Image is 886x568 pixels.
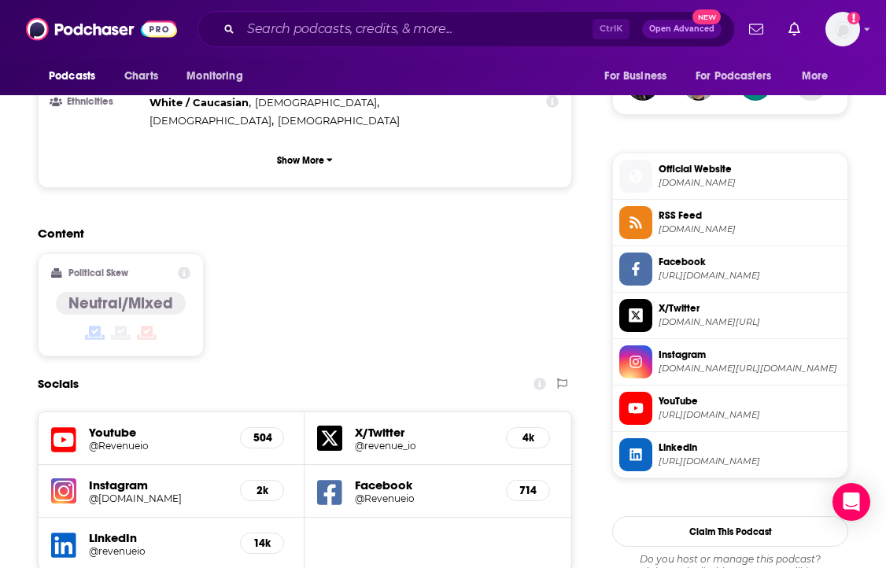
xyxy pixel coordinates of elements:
span: https://www.linkedin.com/company/revenueio [659,456,841,467]
a: Linkedin[URL][DOMAIN_NAME] [619,438,841,471]
span: Instagram [659,348,841,362]
span: RSS Feed [659,208,841,223]
a: YouTube[URL][DOMAIN_NAME] [619,392,841,425]
h5: Youtube [89,425,227,440]
a: Show notifications dropdown [743,16,770,42]
svg: Add a profile image [847,12,860,24]
span: https://www.youtube.com/@Revenueio [659,409,841,421]
div: Search podcasts, credits, & more... [198,11,735,47]
span: [DEMOGRAPHIC_DATA] [255,96,377,109]
span: X/Twitter [659,301,841,315]
h5: 14k [253,537,271,550]
a: Instagram[DOMAIN_NAME][URL][DOMAIN_NAME] [619,345,841,378]
a: @revenueio [89,545,227,557]
button: Claim This Podcast [612,516,848,547]
a: Facebook[URL][DOMAIN_NAME] [619,253,841,286]
button: Show profile menu [825,12,860,46]
img: iconImage [51,478,76,503]
h5: 4k [519,431,537,444]
span: Podcasts [49,65,95,87]
span: , [150,94,251,112]
span: [DEMOGRAPHIC_DATA] [150,114,271,127]
span: Ctrl K [593,19,629,39]
span: Charts [124,65,158,87]
h5: 504 [253,431,271,444]
span: More [802,65,829,87]
h5: Instagram [89,478,227,492]
h2: Socials [38,369,79,399]
button: open menu [593,61,686,91]
span: Do you host or manage this podcast? [612,553,848,566]
h5: 2k [253,484,271,497]
button: Open AdvancedNew [642,20,722,39]
span: revenue.io [659,177,841,189]
img: Podchaser - Follow, Share and Rate Podcasts [26,14,177,44]
a: @[DOMAIN_NAME] [89,492,227,504]
span: instagram.com/revenue.io [659,363,841,374]
a: RSS Feed[DOMAIN_NAME] [619,206,841,239]
a: Official Website[DOMAIN_NAME] [619,160,841,193]
span: Linkedin [659,441,841,455]
a: Charts [114,61,168,91]
span: [DEMOGRAPHIC_DATA] [278,114,400,127]
span: , [150,112,274,130]
a: @Revenueio [89,440,227,452]
h2: Content [38,226,559,241]
button: open menu [685,61,794,91]
button: open menu [175,61,263,91]
a: X/Twitter[DOMAIN_NAME][URL] [619,299,841,332]
div: Open Intercom Messenger [832,483,870,521]
h5: 714 [519,484,537,497]
span: , [255,94,379,112]
span: Open Advanced [649,25,714,33]
a: @revenue_io [355,440,493,452]
span: YouTube [659,394,841,408]
button: open menu [791,61,848,91]
input: Search podcasts, credits, & more... [241,17,593,42]
span: For Podcasters [696,65,771,87]
button: open menu [38,61,116,91]
span: twitter.com/revenue_io [659,316,841,328]
h3: Ethnicities [51,97,143,107]
h4: Neutral/Mixed [68,293,173,313]
a: Show notifications dropdown [782,16,807,42]
button: Show More [51,146,559,175]
span: White / Caucasian [150,96,249,109]
span: Official Website [659,162,841,176]
span: For Business [604,65,666,87]
h5: LinkedIn [89,530,227,545]
span: Facebook [659,255,841,269]
span: Logged in as AlkaNara [825,12,860,46]
h5: Facebook [355,478,493,492]
span: https://www.facebook.com/Revenueio [659,270,841,282]
h5: X/Twitter [355,425,493,440]
p: Show More [277,155,324,166]
span: Monitoring [186,65,242,87]
span: feeds.megaphone.fm [659,223,841,235]
a: @Revenueio [355,492,493,504]
img: User Profile [825,12,860,46]
span: New [692,9,721,24]
h2: Political Skew [68,267,128,278]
